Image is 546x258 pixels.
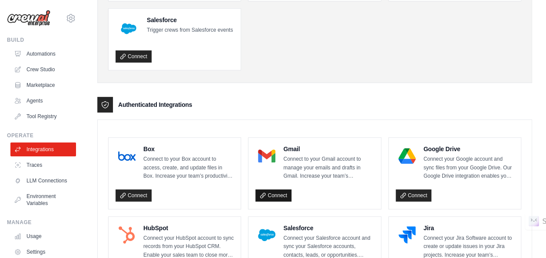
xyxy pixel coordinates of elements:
[10,94,76,108] a: Agents
[143,155,234,181] p: Connect to your Box account to access, create, and update files in Box. Increase your team’s prod...
[118,147,136,165] img: Box Logo
[118,18,139,39] img: Salesforce Logo
[7,132,76,139] div: Operate
[283,145,374,153] h4: Gmail
[396,189,432,202] a: Connect
[10,189,76,210] a: Environment Variables
[116,189,152,202] a: Connect
[7,10,50,26] img: Logo
[424,224,514,232] h4: Jira
[10,142,76,156] a: Integrations
[118,226,136,244] img: HubSpot Logo
[10,229,76,243] a: Usage
[10,109,76,123] a: Tool Registry
[7,219,76,226] div: Manage
[143,145,234,153] h4: Box
[143,224,234,232] h4: HubSpot
[283,155,374,181] p: Connect to your Gmail account to manage your emails and drafts in Gmail. Increase your team’s pro...
[10,47,76,61] a: Automations
[10,78,76,92] a: Marketplace
[283,224,374,232] h4: Salesforce
[147,26,233,35] p: Trigger crews from Salesforce events
[10,174,76,188] a: LLM Connections
[10,158,76,172] a: Traces
[255,189,291,202] a: Connect
[424,145,514,153] h4: Google Drive
[116,50,152,63] a: Connect
[424,155,514,181] p: Connect your Google account and sync files from your Google Drive. Our Google Drive integration e...
[118,100,192,109] h3: Authenticated Integrations
[147,16,233,24] h4: Salesforce
[10,63,76,76] a: Crew Studio
[258,147,275,165] img: Gmail Logo
[398,226,416,244] img: Jira Logo
[398,147,416,165] img: Google Drive Logo
[258,226,275,244] img: Salesforce Logo
[7,36,76,43] div: Build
